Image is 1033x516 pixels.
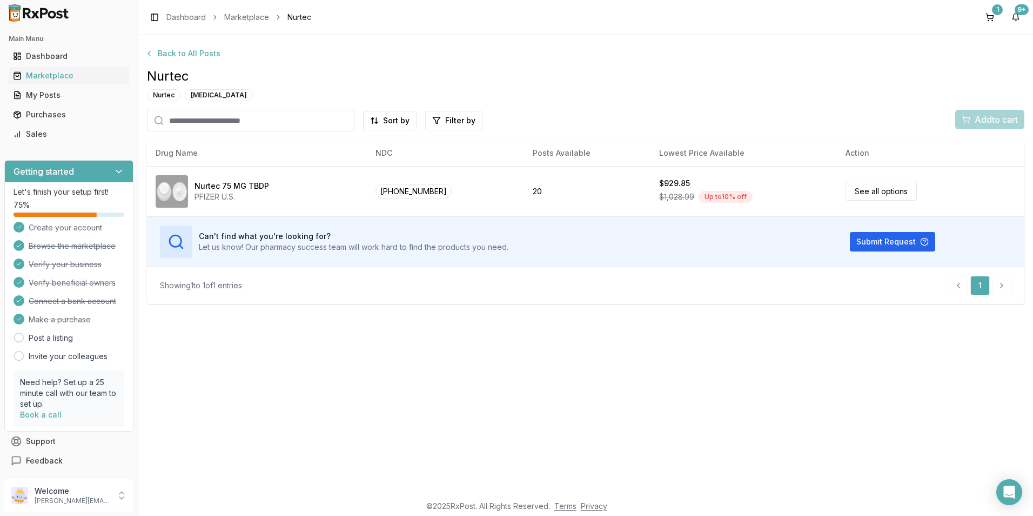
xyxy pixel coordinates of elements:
[26,455,63,466] span: Feedback
[194,181,269,191] div: Nurtec 75 MG TBDP
[20,410,62,419] a: Book a call
[4,67,133,84] button: Marketplace
[29,241,116,252] span: Browse the marketplace
[29,277,116,288] span: Verify beneficial owners
[4,432,133,451] button: Support
[199,242,508,253] p: Let us know! Our pharmacy success team will work hard to find the products you need.
[846,182,917,201] a: See all options
[981,9,998,26] button: 1
[9,35,129,43] h2: Main Menu
[650,140,837,166] th: Lowest Price Available
[35,486,110,497] p: Welcome
[166,12,206,23] a: Dashboard
[375,184,452,199] span: [PHONE_NUMBER]
[9,124,129,144] a: Sales
[147,89,180,101] div: Nurtec
[554,501,576,511] a: Terms
[1015,4,1029,15] div: 9+
[35,497,110,505] p: [PERSON_NAME][EMAIL_ADDRESS][DOMAIN_NAME]
[185,89,253,101] div: [MEDICAL_DATA]
[837,140,1024,166] th: Action
[445,115,475,126] span: Filter by
[850,232,935,252] button: Submit Request
[13,90,125,101] div: My Posts
[138,44,227,63] button: Back to All Posts
[156,175,188,208] img: Nurtec 75 MG TBDP
[29,259,102,270] span: Verify your business
[166,12,311,23] nav: breadcrumb
[1007,9,1024,26] button: 9+
[4,106,133,123] button: Purchases
[659,191,694,202] span: $1,028.99
[13,129,125,140] div: Sales
[699,191,753,203] div: Up to 10 % off
[9,105,129,124] a: Purchases
[996,479,1022,505] div: Open Intercom Messenger
[4,4,73,22] img: RxPost Logo
[13,70,125,81] div: Marketplace
[14,200,30,210] span: 75 %
[199,231,508,242] h3: Can't find what you're looking for?
[9,47,129,66] a: Dashboard
[367,140,524,166] th: NDC
[287,12,311,23] span: Nurtec
[659,178,690,189] div: $929.85
[29,351,108,362] a: Invite your colleagues
[11,487,28,504] img: User avatar
[425,111,482,130] button: Filter by
[13,109,125,120] div: Purchases
[992,4,1003,15] div: 1
[4,87,133,104] button: My Posts
[29,222,102,233] span: Create your account
[29,296,116,307] span: Connect a bank account
[20,377,118,409] p: Need help? Set up a 25 minute call with our team to set up.
[581,501,607,511] a: Privacy
[194,191,269,202] div: PFIZER U.S.
[9,85,129,105] a: My Posts
[147,68,1024,85] span: Nurtec
[383,115,410,126] span: Sort by
[13,51,125,62] div: Dashboard
[160,280,242,291] div: Showing 1 to 1 of 1 entries
[4,48,133,65] button: Dashboard
[524,140,650,166] th: Posts Available
[14,165,74,178] h3: Getting started
[4,125,133,143] button: Sales
[9,66,129,85] a: Marketplace
[970,276,990,295] a: 1
[224,12,269,23] a: Marketplace
[524,166,650,216] td: 20
[14,187,124,197] p: Let's finish your setup first!
[949,276,1011,295] nav: pagination
[147,140,367,166] th: Drug Name
[147,44,1024,63] a: Back to All Posts
[29,333,73,343] a: Post a listing
[363,111,417,130] button: Sort by
[29,314,91,325] span: Make a purchase
[4,451,133,471] button: Feedback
